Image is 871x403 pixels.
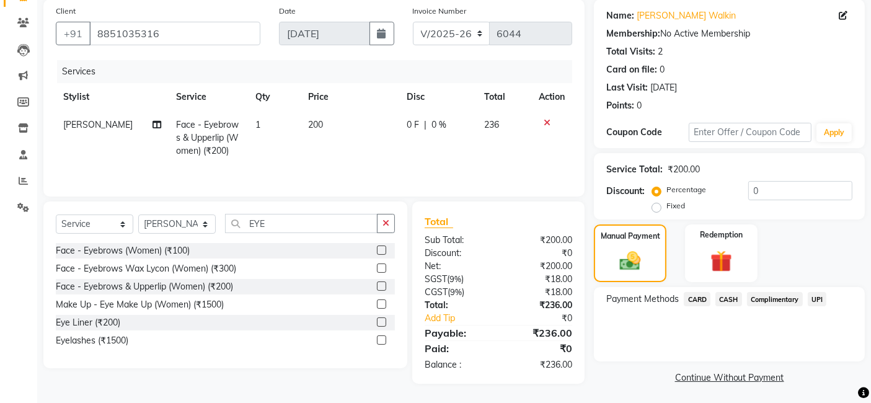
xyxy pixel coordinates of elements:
span: 0 % [431,118,446,131]
div: ( ) [415,273,498,286]
div: ₹236.00 [498,299,581,312]
div: Paid: [415,341,498,356]
span: CGST [425,286,448,298]
a: [PERSON_NAME] Walkin [637,9,736,22]
th: Total [477,83,531,111]
div: Eye Liner (₹200) [56,316,120,329]
label: Fixed [666,200,685,211]
span: Total [425,215,453,228]
div: ( ) [415,286,498,299]
label: Redemption [700,229,743,241]
label: Client [56,6,76,17]
th: Disc [399,83,477,111]
div: Discount: [606,185,645,198]
div: [DATE] [650,81,677,94]
div: ₹0 [498,341,581,356]
div: Total: [415,299,498,312]
span: Payment Methods [606,293,679,306]
div: ₹18.00 [498,273,581,286]
span: 1 [255,119,260,130]
button: Apply [816,123,852,142]
div: Services [57,60,581,83]
th: Stylist [56,83,169,111]
span: CASH [715,292,742,306]
div: Total Visits: [606,45,655,58]
span: 9% [450,287,462,297]
input: Enter Offer / Coupon Code [689,123,811,142]
span: UPI [808,292,827,306]
div: Name: [606,9,634,22]
div: Sub Total: [415,234,498,247]
div: No Active Membership [606,27,852,40]
span: | [424,118,427,131]
th: Qty [248,83,301,111]
div: Service Total: [606,163,663,176]
div: Payable: [415,325,498,340]
div: Face - Eyebrows Wax Lycon (Women) (₹300) [56,262,236,275]
div: Card on file: [606,63,657,76]
span: [PERSON_NAME] [63,119,133,130]
div: ₹236.00 [498,358,581,371]
div: ₹200.00 [498,234,581,247]
div: 0 [637,99,642,112]
label: Percentage [666,184,706,195]
span: SGST [425,273,447,285]
div: Net: [415,260,498,273]
a: Add Tip [415,312,512,325]
div: ₹0 [498,247,581,260]
div: 0 [660,63,665,76]
img: _gift.svg [704,248,739,275]
div: Make Up - Eye Make Up (Women) (₹1500) [56,298,224,311]
div: ₹236.00 [498,325,581,340]
label: Invoice Number [413,6,467,17]
div: 2 [658,45,663,58]
div: Balance : [415,358,498,371]
input: Search or Scan [225,214,378,233]
span: Complimentary [747,292,803,306]
span: Face - Eyebrows & Upperlip (Women) (₹200) [176,119,239,156]
div: Discount: [415,247,498,260]
div: Eyelashes (₹1500) [56,334,128,347]
label: Date [279,6,296,17]
span: 236 [484,119,499,130]
div: ₹18.00 [498,286,581,299]
span: 200 [308,119,323,130]
span: 0 F [407,118,419,131]
div: Coupon Code [606,126,688,139]
div: ₹0 [513,312,582,325]
div: Face - Eyebrows (Women) (₹100) [56,244,190,257]
input: Search by Name/Mobile/Email/Code [89,22,260,45]
div: ₹200.00 [668,163,700,176]
span: CARD [684,292,710,306]
th: Service [169,83,248,111]
label: Manual Payment [601,231,660,242]
div: ₹200.00 [498,260,581,273]
span: 9% [449,274,461,284]
a: Continue Without Payment [596,371,862,384]
img: _cash.svg [613,249,647,273]
div: Last Visit: [606,81,648,94]
th: Action [531,83,572,111]
div: Face - Eyebrows & Upperlip (Women) (₹200) [56,280,233,293]
button: +91 [56,22,91,45]
th: Price [301,83,399,111]
div: Membership: [606,27,660,40]
div: Points: [606,99,634,112]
